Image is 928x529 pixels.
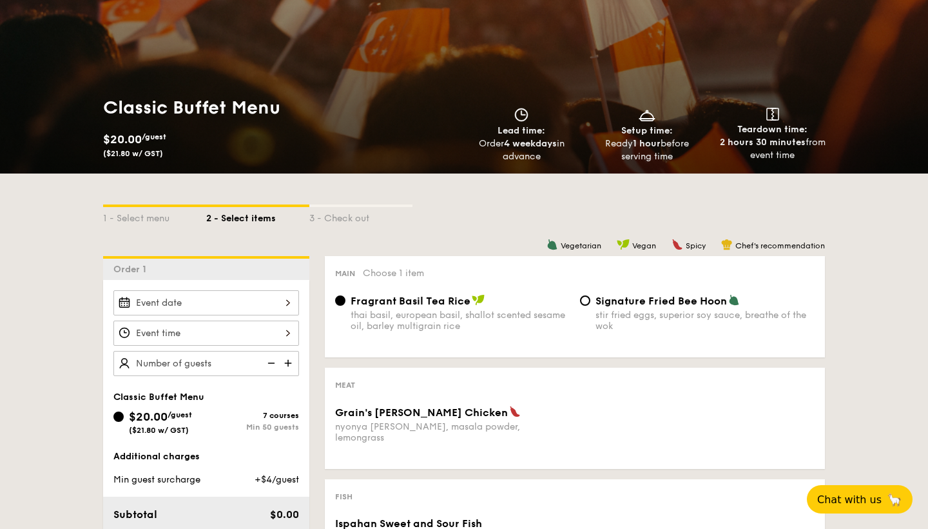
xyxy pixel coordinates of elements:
img: icon-chef-hat.a58ddaea.svg [721,239,733,250]
span: Meat [335,381,355,390]
span: $20.00 [103,132,142,146]
span: ($21.80 w/ GST) [129,426,189,435]
div: thai basil, european basil, shallot scented sesame oil, barley multigrain rice [351,310,570,332]
span: /guest [142,132,166,141]
img: icon-spicy.37a8142b.svg [509,406,521,417]
img: icon-dish.430c3a2e.svg [637,108,657,122]
input: Signature Fried Bee Hoonstir fried eggs, superior soy sauce, breathe of the wok [580,295,590,306]
div: 1 - Select menu [103,207,206,225]
div: stir fried eggs, superior soy sauce, breathe of the wok [595,310,815,332]
span: Vegan [632,241,656,250]
img: icon-vegan.f8ff3823.svg [617,239,630,250]
input: Number of guests [113,351,299,376]
span: Lead time: [498,125,545,136]
h1: Classic Buffet Menu [103,96,459,119]
span: Order 1 [113,264,151,275]
span: Vegetarian [561,241,601,250]
span: Fragrant Basil Tea Rice [351,295,470,307]
div: Additional charges [113,450,299,463]
img: icon-add.58712e84.svg [280,351,299,375]
span: Min guest surcharge [113,474,200,485]
img: icon-vegetarian.fe4039eb.svg [546,239,558,250]
span: Teardown time: [737,124,807,135]
div: nyonya [PERSON_NAME], masala powder, lemongrass [335,421,570,443]
input: Event time [113,321,299,346]
div: Min 50 guests [206,423,299,432]
span: Subtotal [113,508,157,521]
div: Ready before serving time [590,137,705,163]
span: +$4/guest [255,474,299,485]
div: Order in advance [464,137,579,163]
span: $0.00 [270,508,299,521]
input: $20.00/guest($21.80 w/ GST)7 coursesMin 50 guests [113,412,124,422]
strong: 4 weekdays [504,138,557,149]
div: 3 - Check out [309,207,412,225]
span: Signature Fried Bee Hoon [595,295,727,307]
div: 2 - Select items [206,207,309,225]
span: ($21.80 w/ GST) [103,149,163,158]
span: Chef's recommendation [735,241,825,250]
span: $20.00 [129,410,168,424]
span: Main [335,269,355,278]
span: 🦙 [887,492,902,507]
img: icon-reduce.1d2dbef1.svg [260,351,280,375]
img: icon-vegan.f8ff3823.svg [472,294,485,306]
span: Fish [335,492,353,501]
button: Chat with us🦙 [807,485,913,514]
span: Chat with us [817,494,882,506]
div: from event time [715,136,830,162]
span: /guest [168,410,192,419]
input: Event date [113,290,299,315]
span: Choose 1 item [363,268,424,279]
span: Grain's [PERSON_NAME] Chicken [335,406,508,419]
span: Spicy [686,241,706,250]
strong: 1 hour [633,138,661,149]
strong: 2 hours 30 minutes [720,137,806,148]
img: icon-clock.2db775ea.svg [512,108,531,122]
span: Setup time: [621,125,673,136]
input: Fragrant Basil Tea Ricethai basil, european basil, shallot scented sesame oil, barley multigrain ... [335,295,345,306]
img: icon-spicy.37a8142b.svg [672,239,683,250]
div: 7 courses [206,411,299,420]
img: icon-vegetarian.fe4039eb.svg [728,294,740,306]
img: icon-teardown.65201eee.svg [766,108,779,121]
span: Classic Buffet Menu [113,392,204,403]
